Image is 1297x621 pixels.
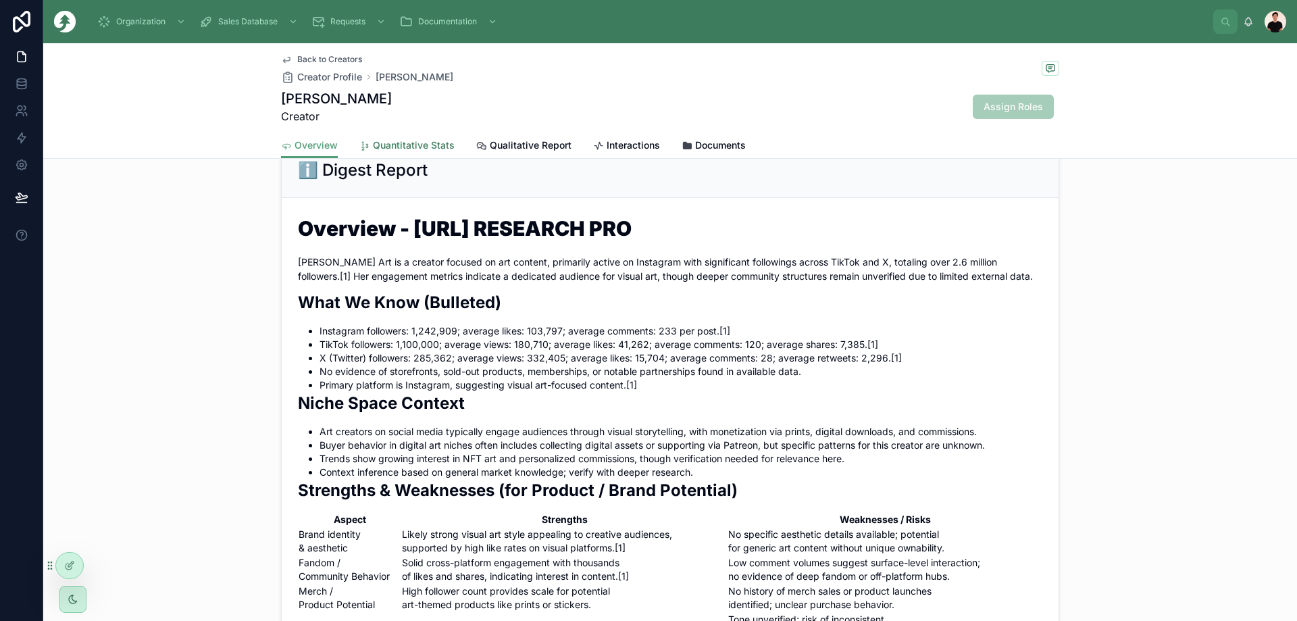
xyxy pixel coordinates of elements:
td: Brand identity & aesthetic [298,527,401,555]
img: App logo [54,11,76,32]
h2: What We Know (Bulleted) [298,291,1042,314]
li: TikTok followers: 1,100,000; average views: 180,710; average likes: 41,262; average comments: 120... [320,338,1042,351]
span: Documents [695,139,746,152]
h2: ℹ️ Digest Report [298,159,428,181]
td: Solid cross-platform engagement with thousands of likes and shares, indicating interest in conten... [401,555,728,584]
span: Overview [295,139,338,152]
a: [PERSON_NAME] [376,70,453,84]
li: Art creators on social media typically engage audiences through visual storytelling, with monetiz... [320,425,1042,439]
li: Buyer behavior in digital art niches often includes collecting digital assets or supporting via P... [320,439,1042,452]
span: Quantitative Stats [373,139,455,152]
li: X (Twitter) followers: 285,362; average views: 332,405; average likes: 15,704; average comments: ... [320,351,1042,365]
td: Merch / Product Potential [298,584,401,612]
span: Requests [330,16,365,27]
td: High follower count provides scale for potential art-themed products like prints or stickers. [401,584,728,612]
a: Requests [307,9,392,34]
h1: [PERSON_NAME] [281,89,392,108]
li: Primary platform is Instagram, suggesting visual art-focused content.[1] [320,378,1042,392]
a: Back to Creators [281,54,362,65]
li: Instagram followers: 1,242,909; average likes: 103,797; average comments: 233 per post.[1] [320,324,1042,338]
span: Creator [281,108,392,124]
span: Sales Database [218,16,278,27]
li: Trends show growing interest in NFT art and personalized commissions, though verification needed ... [320,452,1042,466]
a: Quantitative Stats [359,133,455,160]
th: Aspect [298,512,401,527]
td: Low comment volumes suggest surface-level interaction; no evidence of deep fandom or off-platform... [728,555,1042,584]
a: Sales Database [195,9,305,34]
td: Likely strong visual art style appealing to creative audiences, supported by high like rates on v... [401,527,728,555]
a: Documents [682,133,746,160]
a: Documentation [395,9,504,34]
td: No specific aesthetic details available; potential for generic art content without unique ownabil... [728,527,1042,555]
a: Overview [281,133,338,159]
li: Context inference based on general market knowledge; verify with deeper research. [320,466,1042,479]
span: Qualitative Report [490,139,571,152]
td: No history of merch sales or product launches identified; unclear purchase behavior. [728,584,1042,612]
span: Back to Creators [297,54,362,65]
th: Strengths [401,512,728,527]
h2: Niche Space Context [298,392,1042,414]
h2: Strengths & Weaknesses (for Product / Brand Potential) [298,479,1042,501]
th: Weaknesses / Risks [728,512,1042,527]
span: Creator Profile [297,70,362,84]
li: No evidence of storefronts, sold-out products, memberships, or notable partnerships found in avai... [320,365,1042,378]
a: Qualitative Report [476,133,571,160]
a: Organization [93,9,193,34]
div: scrollable content [86,7,1213,36]
a: Creator Profile [281,70,362,84]
p: [PERSON_NAME] Art is a creator focused on art content, primarily active on Instagram with signifi... [298,255,1042,283]
td: Fandom / Community Behavior [298,555,401,584]
span: Documentation [418,16,477,27]
h1: Overview - [URL] RESEARCH PRO [298,218,1042,239]
span: Organization [116,16,166,27]
span: Interactions [607,139,660,152]
a: Interactions [593,133,660,160]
